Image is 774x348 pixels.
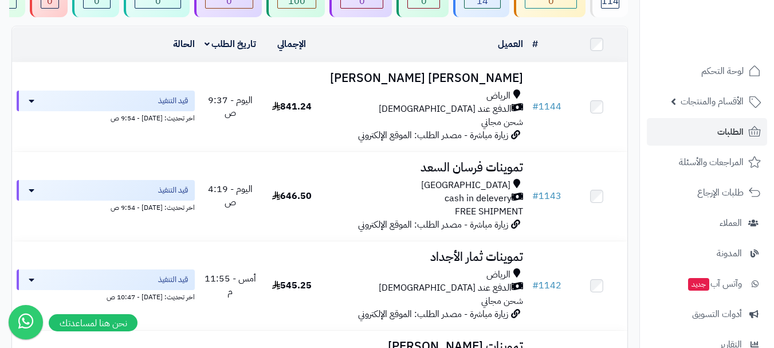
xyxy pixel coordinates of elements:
[647,300,767,328] a: أدوات التسويق
[532,100,561,114] a: #1144
[272,279,312,292] span: 545.25
[421,179,510,192] span: [GEOGRAPHIC_DATA]
[532,189,539,203] span: #
[358,218,508,232] span: زيارة مباشرة - مصدر الطلب: الموقع الإلكتروني
[687,276,742,292] span: وآتس آب
[208,182,253,209] span: اليوم - 4:19 ص
[701,63,744,79] span: لوحة التحكم
[688,278,709,291] span: جديد
[647,118,767,146] a: الطلبات
[327,251,523,264] h3: تموينات ثمار الأجداد
[173,37,195,51] a: الحالة
[358,128,508,142] span: زيارة مباشرة - مصدر الطلب: الموقع الإلكتروني
[717,245,742,261] span: المدونة
[158,95,188,107] span: قيد التنفيذ
[17,201,195,213] div: اخر تحديث: [DATE] - 9:54 ص
[327,161,523,174] h3: تموينات فرسان السعد
[445,192,512,205] span: cash in delevery
[158,185,188,196] span: قيد التنفيذ
[327,72,523,85] h3: [PERSON_NAME] [PERSON_NAME]
[532,189,561,203] a: #1143
[379,281,512,295] span: الدفع عند [DEMOGRAPHIC_DATA]
[647,270,767,298] a: وآتس آبجديد
[379,103,512,116] span: الدفع عند [DEMOGRAPHIC_DATA]
[481,294,523,308] span: شحن مجاني
[205,37,257,51] a: تاريخ الطلب
[532,37,538,51] a: #
[481,115,523,129] span: شحن مجاني
[158,274,188,286] span: قيد التنفيذ
[532,279,539,292] span: #
[696,32,763,56] img: logo-2.png
[692,306,742,322] span: أدوات التسويق
[498,37,523,51] a: العميل
[647,179,767,206] a: طلبات الإرجاع
[647,240,767,267] a: المدونة
[679,154,744,170] span: المراجعات والأسئلة
[697,185,744,201] span: طلبات الإرجاع
[277,37,306,51] a: الإجمالي
[272,189,312,203] span: 646.50
[205,272,256,299] span: أمس - 11:55 م
[486,89,510,103] span: الرياض
[486,268,510,281] span: الرياض
[532,279,561,292] a: #1142
[455,205,523,218] span: FREE SHIPMENT
[272,100,312,114] span: 841.24
[17,290,195,302] div: اخر تحديث: [DATE] - 10:47 ص
[681,93,744,110] span: الأقسام والمنتجات
[647,57,767,85] a: لوحة التحكم
[17,111,195,123] div: اخر تحديث: [DATE] - 9:54 ص
[647,148,767,176] a: المراجعات والأسئلة
[208,93,253,120] span: اليوم - 9:37 ص
[717,124,744,140] span: الطلبات
[720,215,742,231] span: العملاء
[532,100,539,114] span: #
[358,307,508,321] span: زيارة مباشرة - مصدر الطلب: الموقع الإلكتروني
[647,209,767,237] a: العملاء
